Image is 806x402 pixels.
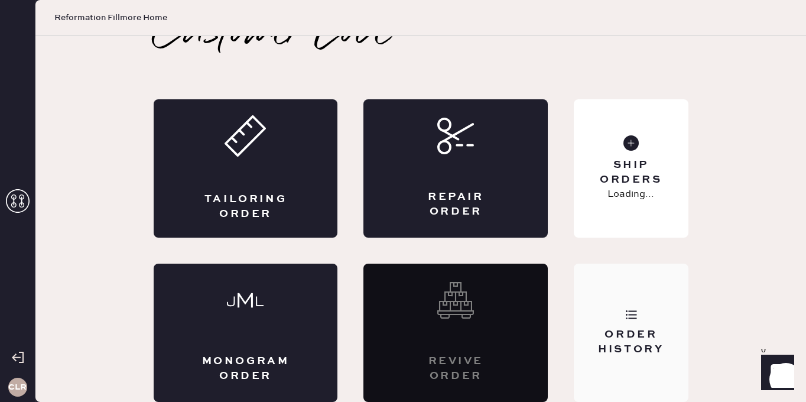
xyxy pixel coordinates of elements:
[583,328,678,357] div: Order History
[201,192,291,222] div: Tailoring Order
[583,158,678,187] div: Ship Orders
[8,383,27,391] h3: CLR
[411,354,500,384] div: Revive order
[607,187,654,202] p: Loading...
[363,264,548,402] div: Interested? Contact us at care@hemster.co
[154,9,391,57] h2: Customer Love
[201,354,291,384] div: Monogram Order
[750,349,801,400] iframe: Front Chat
[54,12,167,24] span: Reformation Fillmore Home
[411,190,500,219] div: Repair Order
